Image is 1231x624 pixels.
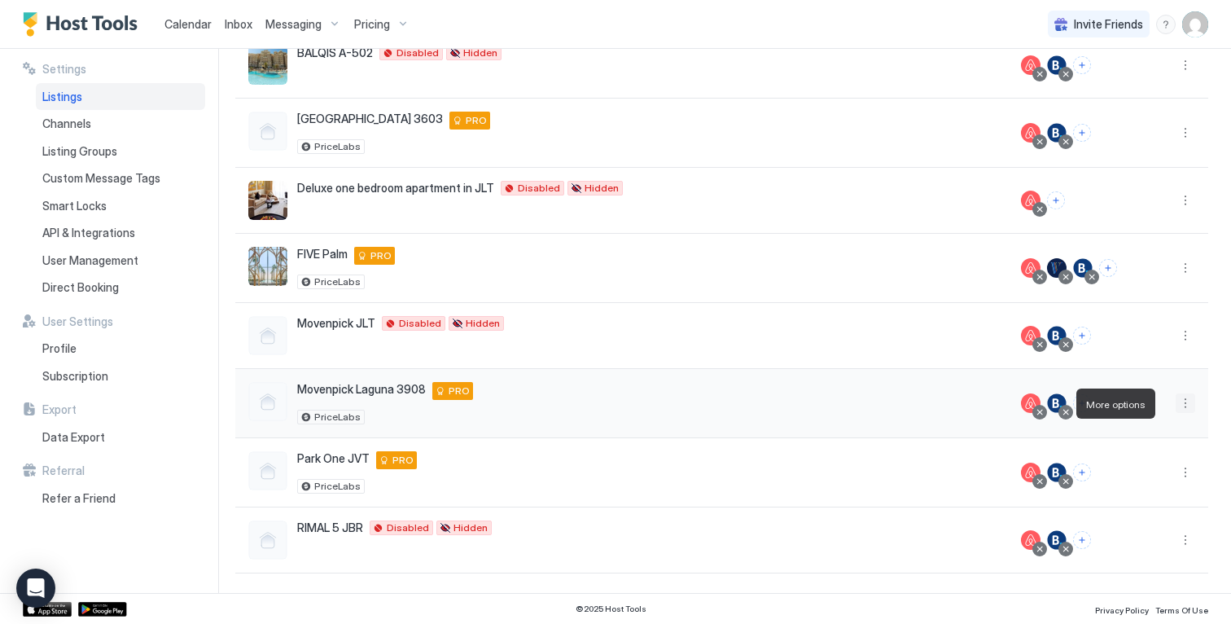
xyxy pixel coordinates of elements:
[1176,530,1195,550] button: More options
[164,17,212,31] span: Calendar
[42,491,116,506] span: Refer a Friend
[1176,258,1195,278] div: menu
[42,116,91,131] span: Channels
[297,451,370,466] span: Park One JVT
[1073,464,1091,481] button: Connect channels
[297,112,443,126] span: [GEOGRAPHIC_DATA] 3603
[42,226,135,240] span: API & Integrations
[36,219,205,247] a: API & Integrations
[1176,393,1195,413] div: menu
[1156,15,1176,34] div: menu
[23,12,145,37] a: Host Tools Logo
[248,247,287,286] div: listing image
[1155,605,1208,615] span: Terms Of Use
[1176,191,1195,210] button: More options
[1176,123,1195,143] div: menu
[297,316,375,331] span: Movenpick JLT
[164,15,212,33] a: Calendar
[466,113,487,128] span: PRO
[36,165,205,192] a: Custom Message Tags
[42,369,108,384] span: Subscription
[1047,191,1065,209] button: Connect channels
[1176,55,1195,75] button: More options
[225,17,252,31] span: Inbox
[1095,605,1149,615] span: Privacy Policy
[1073,394,1091,412] button: Connect channels
[265,17,322,32] span: Messaging
[297,247,348,261] span: FIVE Palm
[297,181,494,196] span: Deluxe one bedroom apartment in JLT
[36,247,205,275] a: User Management
[42,90,82,104] span: Listings
[297,521,363,535] span: RIMAL 5 JBR
[1086,398,1146,411] span: More options
[36,335,205,363] a: Profile
[1182,11,1208,37] div: User profile
[36,363,205,390] a: Subscription
[576,604,646,614] span: © 2025 Host Tools
[1176,326,1195,345] div: menu
[42,253,138,268] span: User Management
[36,485,205,512] a: Refer a Friend
[36,138,205,165] a: Listing Groups
[1176,463,1195,482] div: menu
[248,181,287,220] div: listing image
[1073,56,1091,74] button: Connect channels
[370,248,392,263] span: PRO
[42,314,113,329] span: User Settings
[297,46,373,60] span: BALQIS A-502
[36,83,205,111] a: Listings
[449,384,470,398] span: PRO
[36,424,205,451] a: Data Export
[1176,463,1195,482] button: More options
[1155,600,1208,617] a: Terms Of Use
[42,280,119,295] span: Direct Booking
[42,341,77,356] span: Profile
[225,15,252,33] a: Inbox
[23,602,72,617] a: App Store
[78,602,127,617] a: Google Play Store
[1074,17,1143,32] span: Invite Friends
[392,453,414,468] span: PRO
[42,62,86,77] span: Settings
[1176,123,1195,143] button: More options
[36,110,205,138] a: Channels
[42,144,117,159] span: Listing Groups
[1073,327,1091,345] button: Connect channels
[1073,531,1091,549] button: Connect channels
[297,382,426,397] span: Movenpick Laguna 3908
[36,192,205,220] a: Smart Locks
[1176,258,1195,278] button: More options
[42,402,77,417] span: Export
[1073,124,1091,142] button: Connect channels
[1099,259,1117,277] button: Connect channels
[1176,191,1195,210] div: menu
[1176,393,1195,413] button: More options
[248,46,287,85] div: listing image
[42,199,107,213] span: Smart Locks
[36,274,205,301] a: Direct Booking
[1176,530,1195,550] div: menu
[1176,55,1195,75] div: menu
[354,17,390,32] span: Pricing
[1095,600,1149,617] a: Privacy Policy
[42,171,160,186] span: Custom Message Tags
[42,464,85,478] span: Referral
[42,430,105,445] span: Data Export
[16,569,55,608] div: Open Intercom Messenger
[1176,326,1195,345] button: More options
